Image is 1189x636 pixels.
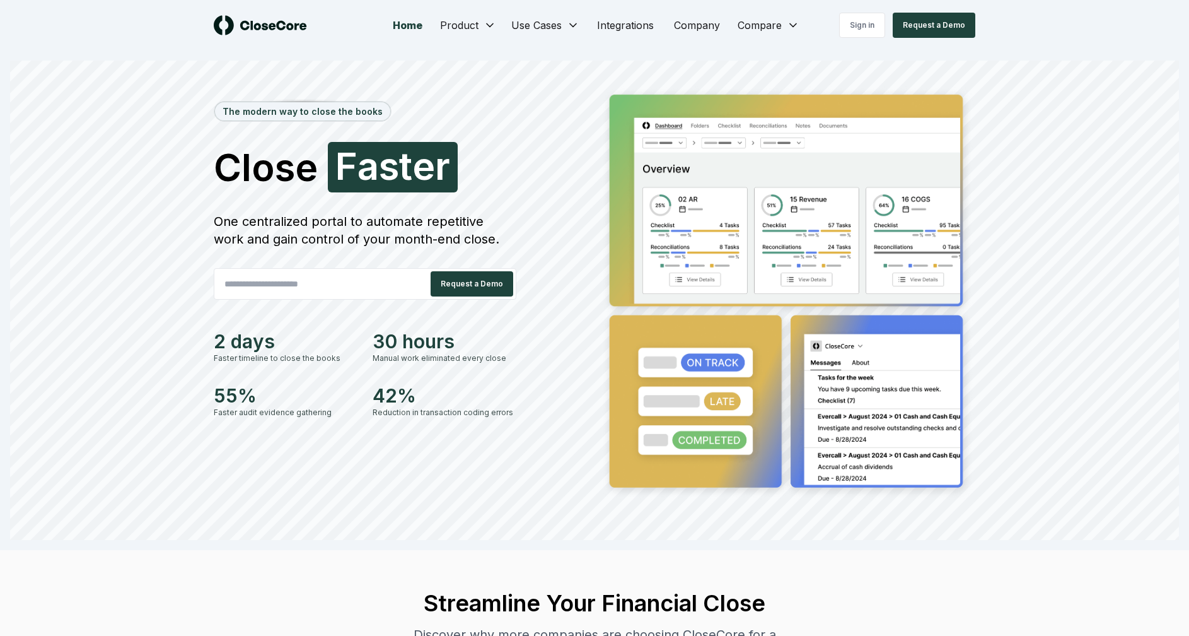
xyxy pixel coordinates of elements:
[399,147,412,185] span: t
[664,13,730,38] a: Company
[511,18,562,33] span: Use Cases
[335,147,357,185] span: F
[402,591,787,616] h2: Streamline Your Financial Close
[431,271,513,297] button: Request a Demo
[730,13,807,38] button: Compare
[214,407,357,418] div: Faster audit evidence gathering
[357,147,379,185] span: a
[215,102,390,121] div: The modern way to close the books
[214,384,357,407] div: 55%
[373,407,516,418] div: Reduction in transaction coding errors
[839,13,885,38] a: Sign in
[383,13,432,38] a: Home
[214,148,318,186] span: Close
[893,13,975,38] button: Request a Demo
[214,330,357,353] div: 2 days
[379,147,399,185] span: s
[373,330,516,353] div: 30 hours
[214,213,516,248] div: One centralized portal to automate repetitive work and gain control of your month-end close.
[587,13,664,38] a: Integrations
[412,147,435,185] span: e
[504,13,587,38] button: Use Cases
[435,147,450,185] span: r
[373,384,516,407] div: 42%
[738,18,782,33] span: Compare
[214,353,357,364] div: Faster timeline to close the books
[600,86,975,501] img: Jumbotron
[214,15,307,35] img: logo
[440,18,478,33] span: Product
[432,13,504,38] button: Product
[373,353,516,364] div: Manual work eliminated every close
